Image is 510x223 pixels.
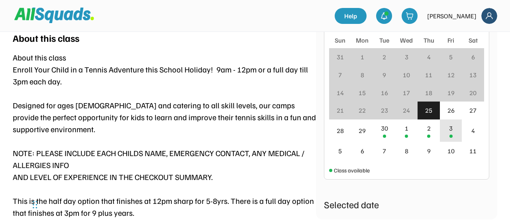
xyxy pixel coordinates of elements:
[324,197,489,211] div: Selected date
[469,35,478,45] div: Sat
[14,8,94,23] img: Squad%20Logo.svg
[382,70,386,80] div: 9
[359,88,366,98] div: 15
[338,146,342,156] div: 5
[471,52,475,62] div: 6
[469,88,477,98] div: 20
[449,52,453,62] div: 5
[427,146,431,156] div: 9
[381,88,388,98] div: 16
[335,8,367,24] a: Help
[447,70,455,80] div: 12
[361,52,364,62] div: 1
[359,126,366,135] div: 29
[481,8,497,24] img: Frame%2018.svg
[361,70,364,80] div: 8
[425,70,432,80] div: 11
[337,52,344,62] div: 31
[403,88,410,98] div: 17
[469,70,477,80] div: 13
[334,166,370,174] div: Class available
[425,106,432,115] div: 25
[449,123,453,133] div: 3
[469,106,477,115] div: 27
[406,12,414,20] img: shopping-cart-01%20%281%29.svg
[337,106,344,115] div: 21
[381,123,388,133] div: 30
[403,106,410,115] div: 24
[447,146,455,156] div: 10
[379,35,389,45] div: Tue
[382,52,386,62] div: 2
[13,31,79,45] div: About this class
[471,126,475,135] div: 4
[405,52,408,62] div: 3
[405,146,408,156] div: 8
[337,126,344,135] div: 28
[427,11,477,21] div: [PERSON_NAME]
[337,88,344,98] div: 14
[469,146,477,156] div: 11
[447,35,454,45] div: Fri
[403,70,410,80] div: 10
[356,35,369,45] div: Mon
[427,123,431,133] div: 2
[361,146,364,156] div: 6
[425,88,432,98] div: 18
[447,88,455,98] div: 19
[338,70,342,80] div: 7
[424,35,434,45] div: Thu
[359,106,366,115] div: 22
[382,146,386,156] div: 7
[335,35,345,45] div: Sun
[427,52,431,62] div: 4
[447,106,455,115] div: 26
[381,106,388,115] div: 23
[380,12,388,20] img: bell-03%20%281%29.svg
[405,123,408,133] div: 1
[400,35,413,45] div: Wed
